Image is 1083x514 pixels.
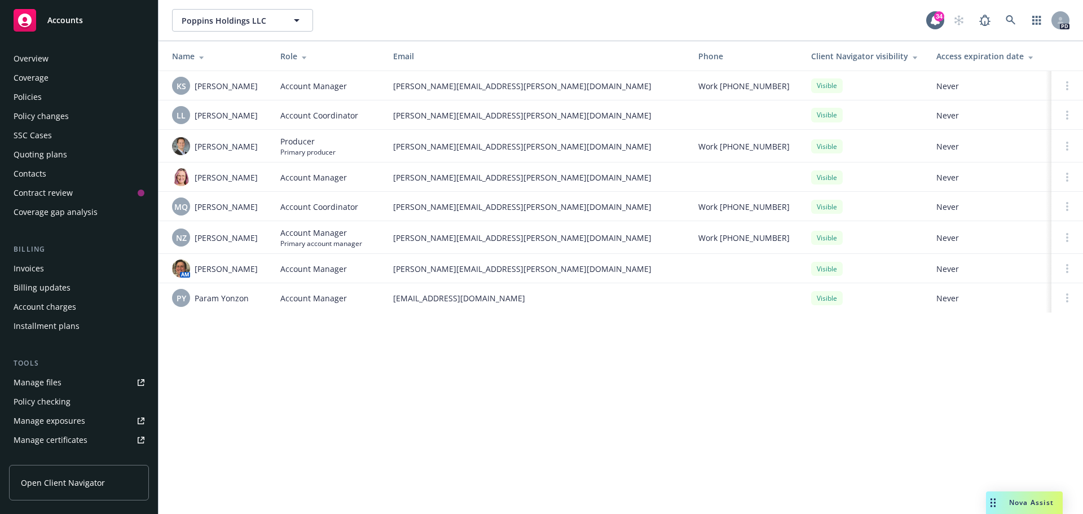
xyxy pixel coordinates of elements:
span: Primary producer [280,147,336,157]
div: Policies [14,88,42,106]
span: Never [936,140,1042,152]
span: Work [PHONE_NUMBER] [698,201,790,213]
span: [PERSON_NAME][EMAIL_ADDRESS][PERSON_NAME][DOMAIN_NAME] [393,80,680,92]
span: LL [177,109,186,121]
span: Work [PHONE_NUMBER] [698,232,790,244]
div: SSC Cases [14,126,52,144]
a: Contract review [9,184,149,202]
a: Account charges [9,298,149,316]
a: Manage exposures [9,412,149,430]
div: Client Navigator visibility [811,50,918,62]
a: Manage files [9,374,149,392]
span: [EMAIL_ADDRESS][DOMAIN_NAME] [393,292,680,304]
span: Open Client Navigator [21,477,105,489]
span: [PERSON_NAME][EMAIL_ADDRESS][PERSON_NAME][DOMAIN_NAME] [393,201,680,213]
a: SSC Cases [9,126,149,144]
span: KS [177,80,186,92]
div: Manage BORs [14,450,67,468]
span: PY [177,292,186,304]
a: Policy checking [9,393,149,411]
span: [PERSON_NAME][EMAIL_ADDRESS][PERSON_NAME][DOMAIN_NAME] [393,232,680,244]
span: [PERSON_NAME][EMAIL_ADDRESS][PERSON_NAME][DOMAIN_NAME] [393,140,680,152]
button: Nova Assist [986,491,1063,514]
span: [PERSON_NAME] [195,140,258,152]
div: Coverage [14,69,49,87]
span: Account Manager [280,80,347,92]
span: Never [936,109,1042,121]
div: Visible [811,262,843,276]
div: Account charges [14,298,76,316]
div: Installment plans [14,317,80,335]
span: Never [936,292,1042,304]
div: Manage exposures [14,412,85,430]
span: [PERSON_NAME] [195,80,258,92]
span: [PERSON_NAME] [195,232,258,244]
span: Work [PHONE_NUMBER] [698,80,790,92]
div: Coverage gap analysis [14,203,98,221]
span: Account Manager [280,172,347,183]
a: Coverage gap analysis [9,203,149,221]
a: Quoting plans [9,146,149,164]
span: Account Manager [280,292,347,304]
span: Account Coordinator [280,201,358,213]
div: Visible [811,231,843,245]
img: photo [172,260,190,278]
span: [PERSON_NAME][EMAIL_ADDRESS][PERSON_NAME][DOMAIN_NAME] [393,263,680,275]
a: Coverage [9,69,149,87]
div: Policy checking [14,393,71,411]
div: Manage files [14,374,61,392]
span: [PERSON_NAME] [195,109,258,121]
div: Manage certificates [14,431,87,449]
div: Billing [9,244,149,255]
a: Policy changes [9,107,149,125]
span: Never [936,232,1042,244]
span: Never [936,201,1042,213]
img: photo [172,168,190,186]
a: Manage certificates [9,431,149,449]
span: [PERSON_NAME][EMAIL_ADDRESS][PERSON_NAME][DOMAIN_NAME] [393,109,680,121]
span: Producer [280,135,336,147]
span: Primary account manager [280,239,362,248]
div: Tools [9,358,149,369]
span: Account Manager [280,263,347,275]
div: Invoices [14,260,44,278]
div: Billing updates [14,279,71,297]
a: Installment plans [9,317,149,335]
span: [PERSON_NAME] [195,263,258,275]
span: MQ [174,201,188,213]
a: Accounts [9,5,149,36]
button: Poppins Holdings LLC [172,9,313,32]
span: NZ [176,232,187,244]
div: Phone [698,50,793,62]
div: Visible [811,291,843,305]
a: Contacts [9,165,149,183]
div: Drag to move [986,491,1000,514]
span: Never [936,172,1042,183]
div: Visible [811,78,843,93]
img: photo [172,137,190,155]
div: Contacts [14,165,46,183]
a: Search [1000,9,1022,32]
div: Visible [811,139,843,153]
div: Visible [811,108,843,122]
span: Param Yonzon [195,292,249,304]
a: Billing updates [9,279,149,297]
div: Role [280,50,375,62]
div: Name [172,50,262,62]
span: Work [PHONE_NUMBER] [698,140,790,152]
span: [PERSON_NAME] [195,172,258,183]
span: Never [936,80,1042,92]
div: 34 [934,11,944,21]
span: Poppins Holdings LLC [182,15,279,27]
div: Policy changes [14,107,69,125]
div: Overview [14,50,49,68]
span: Nova Assist [1009,498,1054,507]
div: Access expiration date [936,50,1042,62]
span: Never [936,263,1042,275]
a: Report a Bug [974,9,996,32]
div: Email [393,50,680,62]
div: Quoting plans [14,146,67,164]
a: Switch app [1025,9,1048,32]
a: Policies [9,88,149,106]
